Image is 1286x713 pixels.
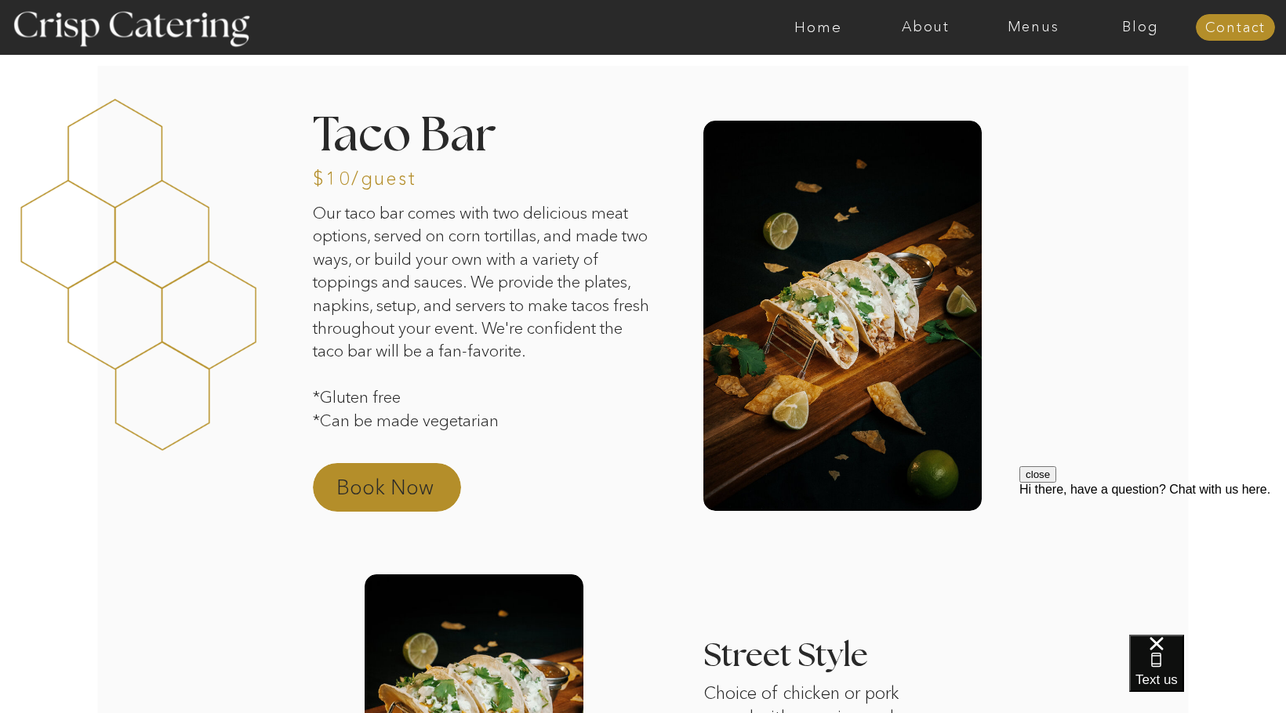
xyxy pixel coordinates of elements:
a: Blog [1087,20,1194,35]
iframe: podium webchat widget bubble [1129,635,1286,713]
a: About [872,20,979,35]
iframe: podium webchat widget prompt [1019,466,1286,654]
a: Contact [1196,20,1275,36]
h3: $10/guest [313,169,402,184]
a: Home [765,20,872,35]
h3: Street Style [703,640,954,675]
a: Book Now [336,473,474,511]
p: Our taco bar comes with two delicious meat options, served on corn tortillas, and made two ways, ... [313,201,656,446]
a: Menus [979,20,1087,35]
h2: Taco Bar [313,113,614,154]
